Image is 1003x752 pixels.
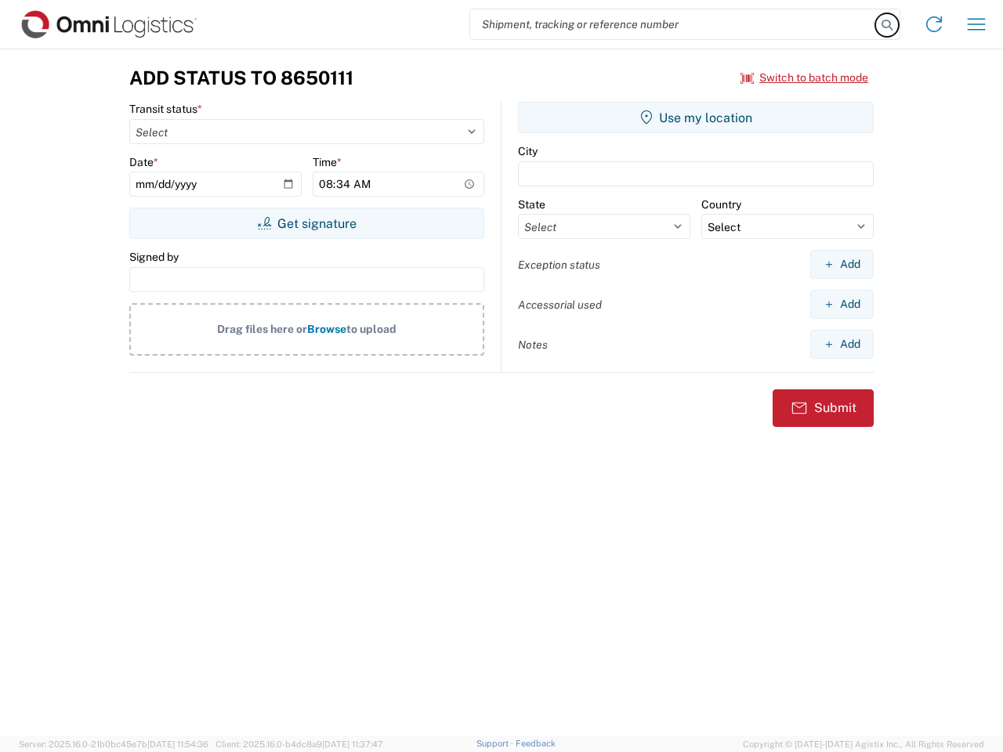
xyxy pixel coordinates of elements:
[518,102,874,133] button: Use my location
[701,197,741,211] label: Country
[322,739,383,749] span: [DATE] 11:37:47
[518,144,538,158] label: City
[810,330,874,359] button: Add
[518,298,602,312] label: Accessorial used
[476,739,516,748] a: Support
[19,739,208,749] span: Server: 2025.16.0-21b0bc45e7b
[147,739,208,749] span: [DATE] 11:54:36
[346,323,396,335] span: to upload
[518,258,600,272] label: Exception status
[129,250,179,264] label: Signed by
[518,197,545,211] label: State
[129,67,353,89] h3: Add Status to 8650111
[129,208,484,239] button: Get signature
[215,739,383,749] span: Client: 2025.16.0-b4dc8a9
[740,65,868,91] button: Switch to batch mode
[810,290,874,319] button: Add
[518,338,548,352] label: Notes
[470,9,876,39] input: Shipment, tracking or reference number
[810,250,874,279] button: Add
[743,737,984,751] span: Copyright © [DATE]-[DATE] Agistix Inc., All Rights Reserved
[307,323,346,335] span: Browse
[129,155,158,169] label: Date
[773,389,874,427] button: Submit
[129,102,202,116] label: Transit status
[217,323,307,335] span: Drag files here or
[516,739,556,748] a: Feedback
[313,155,342,169] label: Time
